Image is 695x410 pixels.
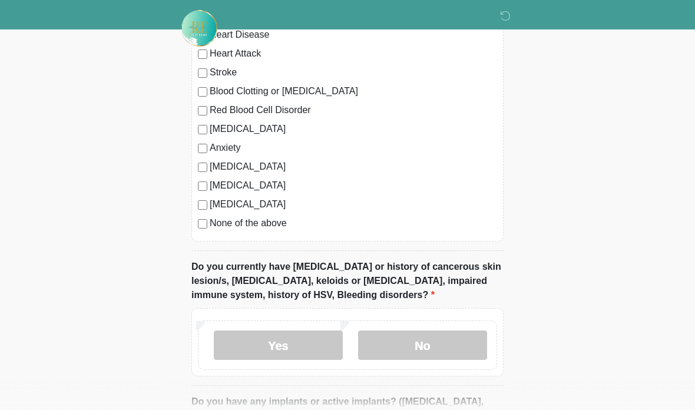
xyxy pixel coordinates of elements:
[198,219,207,229] input: None of the above
[198,68,207,78] input: Stroke
[210,160,497,174] label: [MEDICAL_DATA]
[198,106,207,115] input: Red Blood Cell Disorder
[198,87,207,97] input: Blood Clotting or [MEDICAL_DATA]
[198,181,207,191] input: [MEDICAL_DATA]
[214,330,343,360] label: Yes
[210,84,497,98] label: Blood Clotting or [MEDICAL_DATA]
[198,144,207,153] input: Anxiety
[210,122,497,136] label: [MEDICAL_DATA]
[180,9,219,48] img: Rehydrate Aesthetics & Wellness Logo
[210,65,497,80] label: Stroke
[210,216,497,230] label: None of the above
[191,260,504,302] label: Do you currently have [MEDICAL_DATA] or history of cancerous skin lesion/s, [MEDICAL_DATA], keloi...
[210,197,497,211] label: [MEDICAL_DATA]
[358,330,487,360] label: No
[210,103,497,117] label: Red Blood Cell Disorder
[198,200,207,210] input: [MEDICAL_DATA]
[210,141,497,155] label: Anxiety
[198,163,207,172] input: [MEDICAL_DATA]
[210,178,497,193] label: [MEDICAL_DATA]
[198,125,207,134] input: [MEDICAL_DATA]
